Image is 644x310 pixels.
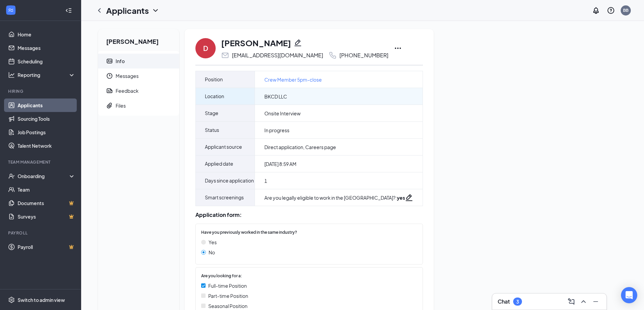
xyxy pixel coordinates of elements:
[18,125,75,139] a: Job Postings
[98,83,179,98] a: ReportFeedback
[8,230,74,236] div: Payroll
[195,212,423,218] div: Application form:
[65,7,72,14] svg: Collapse
[116,102,126,109] div: Files
[208,302,247,310] span: Seasonal Position
[205,172,254,189] span: Days since application
[18,112,75,125] a: Sourcing Tools
[590,296,601,307] button: Minimize
[209,238,217,246] span: Yes
[232,52,323,59] div: [EMAIL_ADDRESS][DOMAIN_NAME]
[205,189,244,206] span: Smart screenings
[397,195,405,201] strong: yes
[95,6,103,15] svg: ChevronLeft
[592,6,600,15] svg: Notifications
[18,196,75,210] a: DocumentsCrown
[98,29,179,51] h2: [PERSON_NAME]
[208,282,247,289] span: Full-time Position
[8,297,15,303] svg: Settings
[566,296,577,307] button: ComposeMessage
[578,296,589,307] button: ChevronUp
[264,161,296,167] span: [DATE] 8:59 AM
[623,7,628,13] div: BB
[205,122,219,138] span: Status
[8,72,15,78] svg: Analysis
[264,110,301,117] span: Onsite Interview
[201,229,297,236] span: Have you previously worked in the same industry?
[18,72,76,78] div: Reporting
[116,68,174,83] span: Messages
[98,54,179,68] a: ContactCardInfo
[116,58,125,64] div: Info
[201,273,242,279] span: Are you looking for a:
[329,51,337,59] svg: Phone
[567,298,575,306] svg: ComposeMessage
[7,7,14,13] svg: WorkstreamLogo
[151,6,160,15] svg: ChevronDown
[98,98,179,113] a: PaperclipFiles
[339,52,388,59] div: [PHONE_NUMBER]
[8,159,74,165] div: Team Management
[18,139,75,152] a: Talent Network
[264,144,336,150] span: Direct application, Careers page
[209,249,215,256] span: No
[18,41,75,55] a: Messages
[18,98,75,112] a: Applicants
[205,156,233,172] span: Applied date
[205,105,218,121] span: Stage
[498,298,510,305] h3: Chat
[8,88,74,94] div: Hiring
[106,58,113,64] svg: ContactCard
[18,183,75,196] a: Team
[8,173,15,179] svg: UserCheck
[516,299,519,305] div: 3
[394,44,402,52] svg: Ellipses
[106,73,113,79] svg: Clock
[208,292,248,300] span: Part-time Position
[621,287,637,303] div: Open Intercom Messenger
[116,87,139,94] div: Feedback
[264,93,287,100] span: BKCD LLC
[221,51,229,59] svg: Email
[18,55,75,68] a: Scheduling
[106,102,113,109] svg: Paperclip
[18,297,65,303] div: Switch to admin view
[264,76,322,83] a: Crew Member 5pm-close
[405,194,413,202] svg: Pencil
[205,71,223,88] span: Position
[205,88,224,105] span: Location
[203,44,208,53] div: D
[592,298,600,306] svg: Minimize
[18,173,70,179] div: Onboarding
[98,68,179,83] a: ClockMessages
[18,28,75,41] a: Home
[221,37,291,49] h1: [PERSON_NAME]
[106,5,149,16] h1: Applicants
[264,127,289,134] span: In progress
[106,87,113,94] svg: Report
[18,210,75,223] a: SurveysCrown
[294,39,302,47] svg: Pencil
[579,298,588,306] svg: ChevronUp
[18,240,75,254] a: PayrollCrown
[607,6,615,15] svg: QuestionInfo
[264,177,267,184] span: 1
[205,139,242,155] span: Applicant source
[264,194,405,201] div: Are you legally eligible to work in the [GEOGRAPHIC_DATA]? :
